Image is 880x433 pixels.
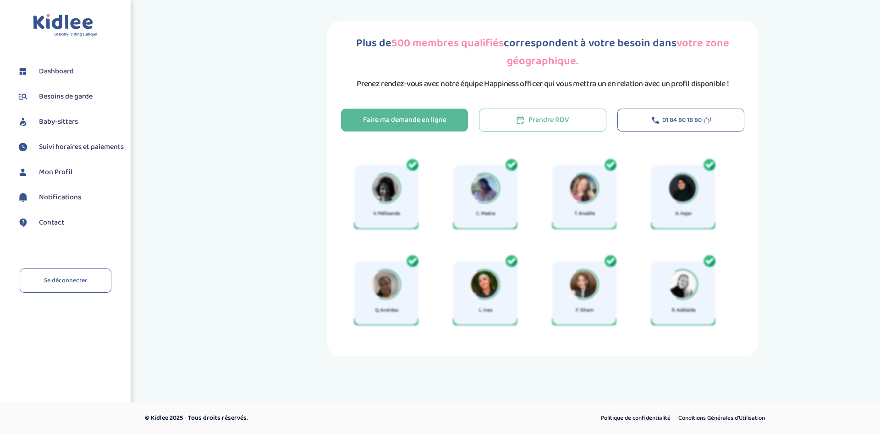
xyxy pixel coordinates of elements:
[479,109,606,132] button: Prendre RDV
[33,14,98,37] img: logo.svg
[16,115,124,129] a: Baby-sitters
[598,412,674,424] a: Politique de confidentialité
[16,165,124,179] a: Mon Profil
[391,34,504,52] span: 500 membres qualifiés
[16,90,124,104] a: Besoins de garde
[39,91,93,102] span: Besoins de garde
[517,115,569,126] div: Prendre RDV
[16,140,124,154] a: Suivi horaires et paiements
[341,109,468,132] button: Faire ma demande en ligne
[39,142,124,153] span: Suivi horaires et paiements
[16,165,30,179] img: profil.svg
[662,115,702,125] span: 01 84 80 18 80
[363,115,446,126] div: Faire ma demande en ligne
[675,412,768,424] a: Conditions Générales d’Utilisation
[145,413,479,423] p: © Kidlee 2025 - Tous droits réservés.
[341,34,744,70] h1: Plus de correspondent à votre besoin dans
[39,167,72,178] span: Mon Profil
[617,109,744,132] button: 01 84 80 18 80
[507,34,729,70] span: votre zone géographique.
[39,192,81,203] span: Notifications
[16,216,30,230] img: contact.svg
[16,191,124,204] a: Notifications
[16,216,124,230] a: Contact
[16,90,30,104] img: besoin.svg
[16,65,30,78] img: dashboard.svg
[16,140,30,154] img: suivihoraire.svg
[39,66,74,77] span: Dashboard
[357,77,729,90] p: Prenez rendez-vous avec notre équipe Happiness officer qui vous mettra un en relation avec un pro...
[16,191,30,204] img: notification.svg
[16,115,30,129] img: babysitters.svg
[16,65,124,78] a: Dashboard
[341,150,733,343] img: kidlee_welcome_white_desktop.PNG
[39,217,64,228] span: Contact
[39,116,78,127] span: Baby-sitters
[20,269,111,293] a: Se déconnecter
